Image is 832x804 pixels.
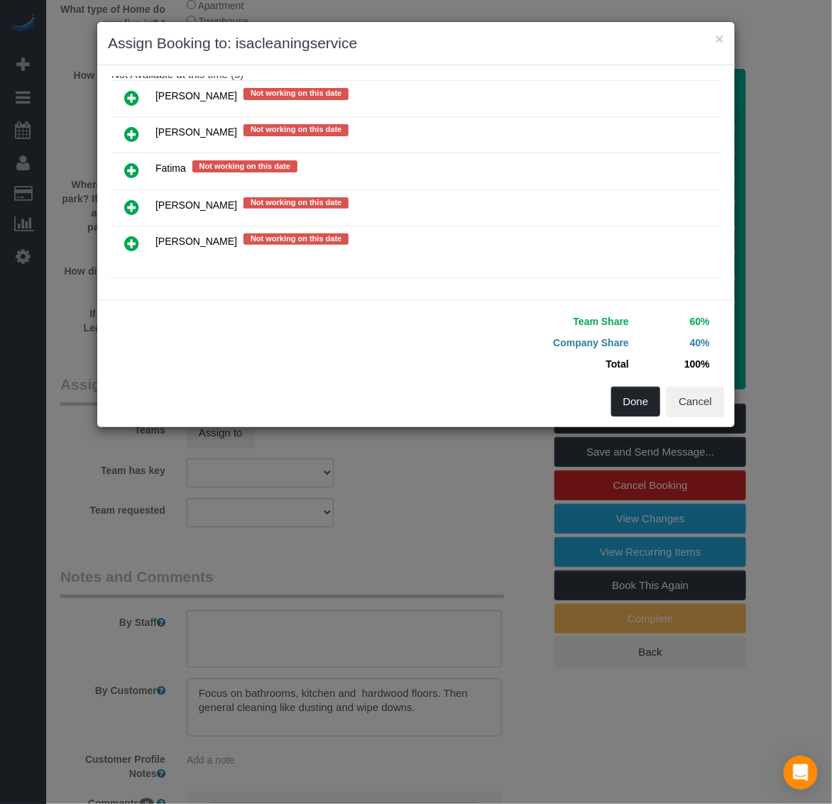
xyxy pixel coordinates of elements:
span: Fatima [155,163,186,175]
span: Not working on this date [243,233,349,245]
span: [PERSON_NAME] [155,199,237,211]
span: [PERSON_NAME] [155,127,237,138]
span: Not working on this date [243,88,349,99]
button: Done [611,387,661,417]
td: Total [427,353,633,375]
td: 100% [633,353,713,375]
button: Cancel [667,387,724,417]
td: Team Share [427,311,633,332]
span: [PERSON_NAME] [155,91,237,102]
span: Not working on this date [192,160,297,172]
button: × [716,31,724,46]
div: Open Intercom Messenger [784,756,818,790]
span: Not working on this date [243,124,349,136]
td: 60% [633,311,713,332]
span: Not working on this date [243,197,349,209]
h3: Assign Booking to: isacleaningservice [108,33,724,54]
span: [PERSON_NAME] [155,236,237,247]
td: 40% [633,332,713,353]
td: Company Share [427,332,633,353]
